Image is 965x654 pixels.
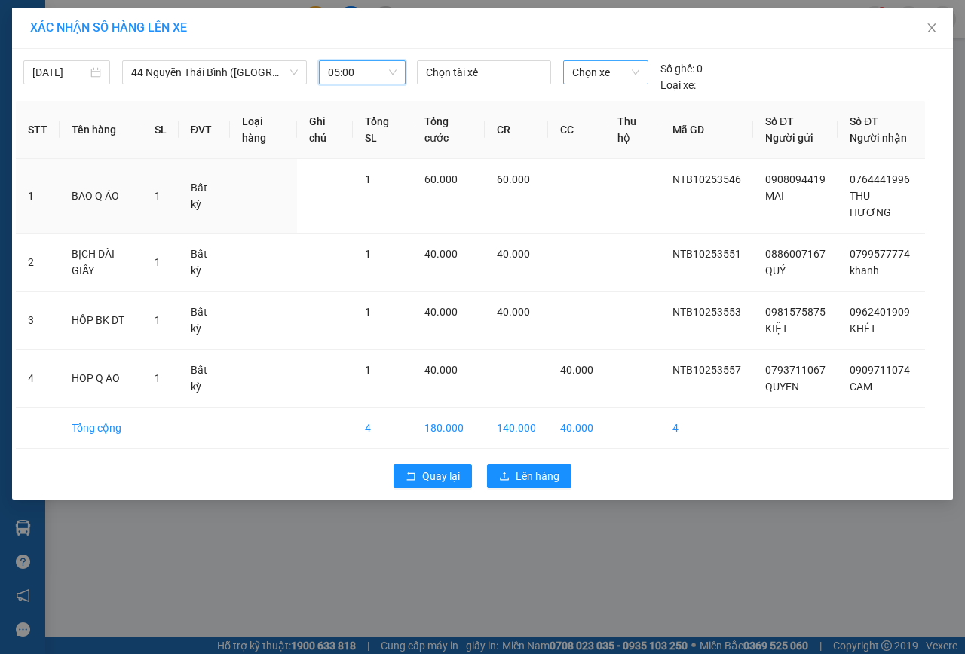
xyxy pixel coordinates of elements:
[60,159,142,234] td: BAO Q ÁO
[424,306,458,318] span: 40.000
[850,132,907,144] span: Người nhận
[16,292,60,350] td: 3
[179,159,231,234] td: Bất kỳ
[365,364,371,376] span: 1
[497,173,530,185] span: 60.000
[660,60,703,77] div: 0
[142,101,179,159] th: SL
[485,408,548,449] td: 140.000
[765,364,826,376] span: 0793711067
[672,248,741,260] span: NTB10253551
[497,248,530,260] span: 40.000
[155,314,161,326] span: 1
[16,234,60,292] td: 2
[297,101,354,159] th: Ghi chú
[572,61,639,84] span: Chọn xe
[179,101,231,159] th: ĐVT
[660,77,696,93] span: Loại xe:
[60,101,142,159] th: Tên hàng
[850,322,876,335] span: KHÉT
[497,306,530,318] span: 40.000
[560,364,593,376] span: 40.000
[765,264,786,277] span: QUÝ
[850,173,910,185] span: 0764441996
[765,190,784,202] span: MAI
[424,248,458,260] span: 40.000
[155,190,161,202] span: 1
[672,173,741,185] span: NTB10253546
[499,471,510,483] span: upload
[16,101,60,159] th: STT
[850,364,910,376] span: 0909711074
[660,408,753,449] td: 4
[485,101,548,159] th: CR
[850,264,879,277] span: khanh
[365,306,371,318] span: 1
[605,101,660,159] th: Thu hộ
[365,248,371,260] span: 1
[230,101,296,159] th: Loại hàng
[548,408,605,449] td: 40.000
[365,173,371,185] span: 1
[850,190,891,219] span: THU HƯƠNG
[155,256,161,268] span: 1
[60,292,142,350] td: HÔP BK DT
[911,8,953,50] button: Close
[424,364,458,376] span: 40.000
[155,372,161,384] span: 1
[412,101,485,159] th: Tổng cước
[850,380,872,393] span: CAM
[765,115,794,127] span: Số ĐT
[765,322,788,335] span: KIỆT
[660,60,694,77] span: Số ghế:
[850,248,910,260] span: 0799577774
[765,306,826,318] span: 0981575875
[660,101,753,159] th: Mã GD
[289,68,299,77] span: down
[353,408,412,449] td: 4
[60,408,142,449] td: Tổng cộng
[926,22,938,34] span: close
[60,350,142,408] td: HOP Q AO
[60,234,142,292] td: BỊCH DÀI GIẤY
[32,64,87,81] input: 12/10/2025
[487,464,571,488] button: uploadLên hàng
[179,350,231,408] td: Bất kỳ
[131,61,298,84] span: 44 Nguyễn Thái Bình (Hàng Ngoài)
[765,173,826,185] span: 0908094419
[16,159,60,234] td: 1
[353,101,412,159] th: Tổng SL
[516,468,559,484] span: Lên hàng
[850,115,878,127] span: Số ĐT
[30,20,187,35] span: XÁC NHẬN SỐ HÀNG LÊN XE
[179,292,231,350] td: Bất kỳ
[765,132,813,144] span: Người gửi
[765,380,799,393] span: QUYEN
[422,468,460,484] span: Quay lại
[424,173,458,185] span: 60.000
[179,234,231,292] td: Bất kỳ
[672,306,741,318] span: NTB10253553
[394,464,472,488] button: rollbackQuay lại
[412,408,485,449] td: 180.000
[765,248,826,260] span: 0886007167
[406,471,416,483] span: rollback
[850,306,910,318] span: 0962401909
[328,61,397,84] span: 05:00
[672,364,741,376] span: NTB10253557
[16,350,60,408] td: 4
[548,101,605,159] th: CC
